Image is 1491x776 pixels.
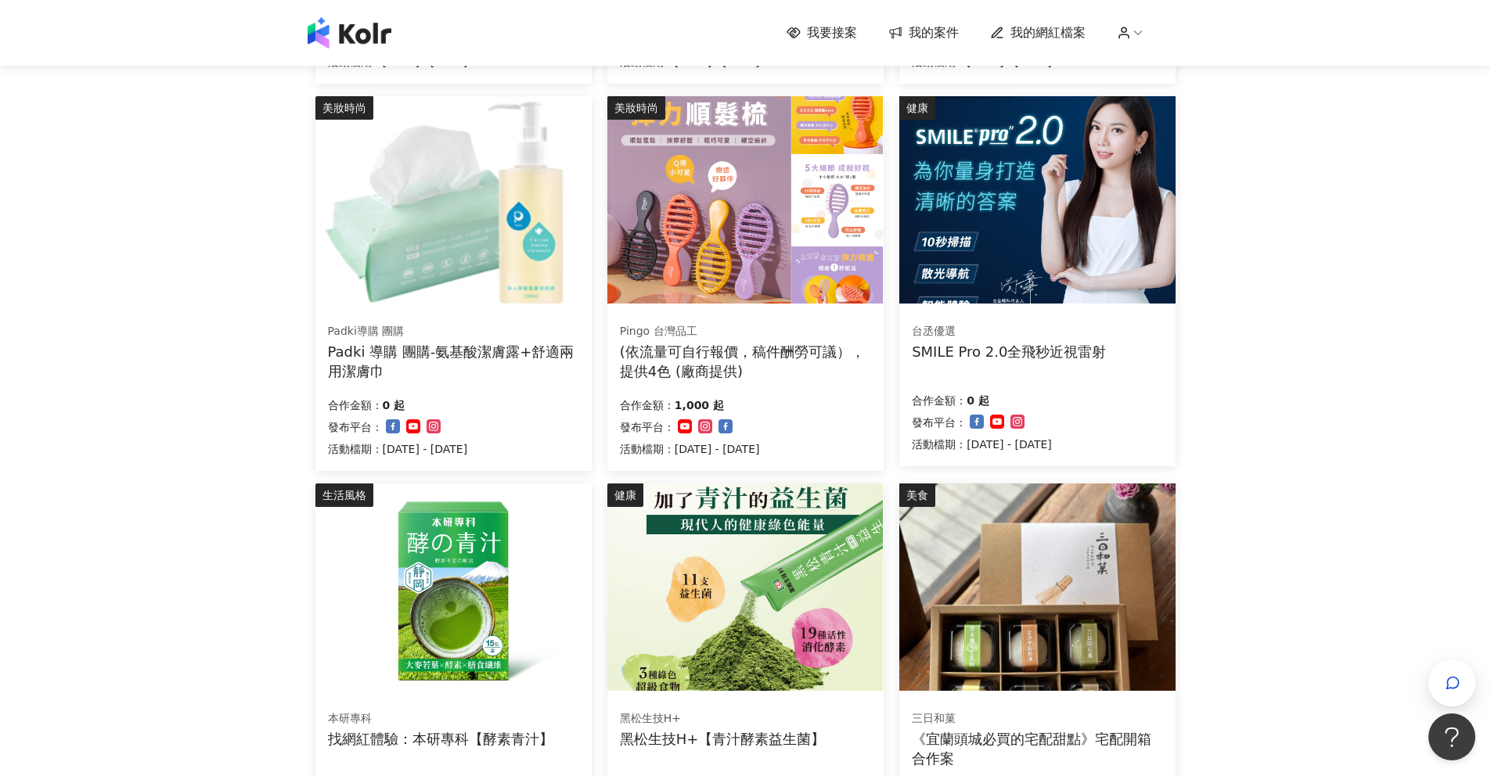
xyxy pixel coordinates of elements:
[909,24,959,41] span: 我的案件
[328,729,553,749] div: 找網紅體驗：本研專科【酵素青汁】
[1428,713,1475,760] iframe: Help Scout Beacon - Open
[912,711,1162,727] div: 三日和菓
[620,729,826,749] div: 黑松生技H+【青汁酵素益生菌】
[315,483,591,691] img: 酵素青汁
[620,440,760,458] p: 活動檔期：[DATE] - [DATE]
[620,324,870,339] div: Pingo 台灣品工
[899,96,1175,304] img: SMILE Pro 2.0全飛秒近視雷射
[383,396,405,415] p: 0 起
[912,391,967,410] p: 合作金額：
[315,483,373,507] div: 生活風格
[912,435,1052,454] p: 活動檔期：[DATE] - [DATE]
[912,729,1163,768] div: 《宜蘭頭城必買的宅配甜點》宅配開箱合作案
[607,483,643,507] div: 健康
[328,324,578,339] div: Padki導購 團購
[328,440,468,458] p: 活動檔期：[DATE] - [DATE]
[912,413,967,432] p: 發布平台：
[328,396,383,415] p: 合作金額：
[888,24,959,41] a: 我的案件
[1010,24,1086,41] span: 我的網紅檔案
[899,483,935,507] div: 美食
[899,483,1175,691] img: 《宜蘭頭城必買的宅配甜點》宅配開箱合作案
[620,711,826,727] div: 黑松生技H+
[315,96,373,120] div: 美妝時尚
[620,342,871,381] div: (依流量可自行報價，稿件酬勞可議），提供4色 (廠商提供)
[607,96,665,120] div: 美妝時尚
[607,483,883,691] img: 青汁酵素益生菌
[308,17,391,48] img: logo
[620,418,675,436] p: 發布平台：
[787,24,857,41] a: 我要接案
[990,24,1086,41] a: 我的網紅檔案
[807,24,857,41] span: 我要接案
[675,396,724,415] p: 1,000 起
[620,396,675,415] p: 合作金額：
[328,418,383,436] p: 發布平台：
[315,96,591,304] img: 洗卸潔顏露+潔膚巾
[607,96,883,304] img: Pingo 台灣品工 TRAVEL Qmini 彈力順髮梳
[328,342,579,381] div: Padki 導購 團購-氨基酸潔膚露+舒適兩用潔膚巾
[967,391,989,410] p: 0 起
[328,711,553,727] div: 本研專科
[912,342,1106,361] div: SMILE Pro 2.0全飛秒近視雷射
[912,324,1106,339] div: 台丞優選
[899,96,935,120] div: 健康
